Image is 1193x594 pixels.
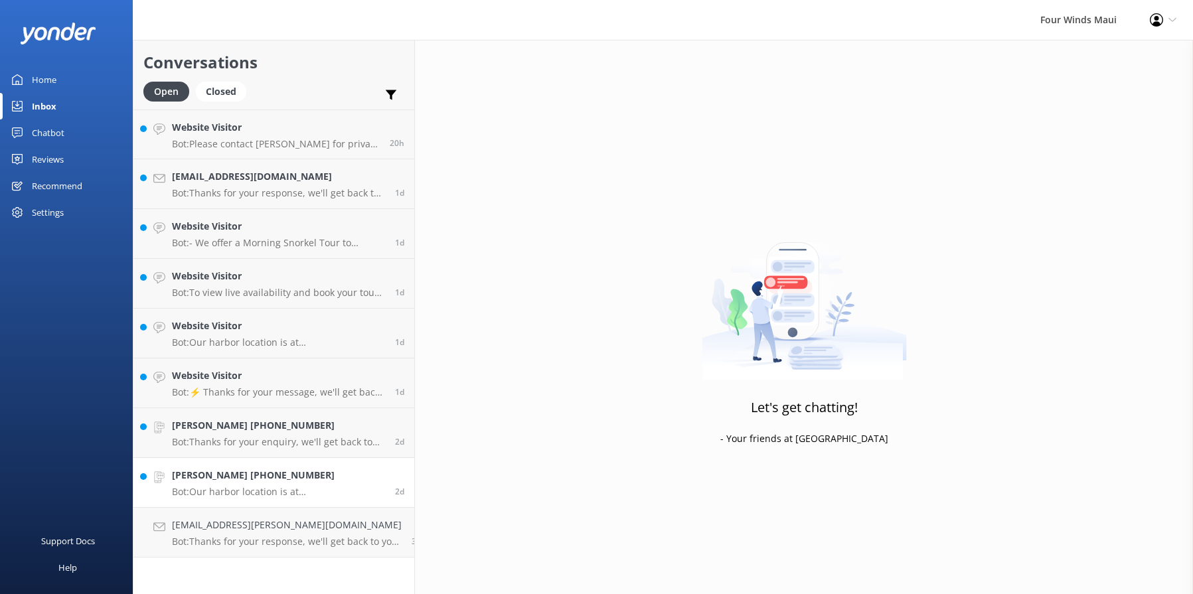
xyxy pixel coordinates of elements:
span: Sep 28 2025 04:51pm (UTC -10:00) Pacific/Honolulu [395,187,404,198]
div: Home [32,66,56,93]
p: Bot: Please contact [PERSON_NAME] for private charter inquiries at [EMAIL_ADDRESS][DOMAIN_NAME]. [172,138,380,150]
h2: Conversations [143,50,404,75]
p: Bot: Thanks for your response, we'll get back to you as soon as we can during opening hours. [172,187,385,199]
h3: Let's get chatting! [751,397,858,418]
div: Settings [32,199,64,226]
p: - Your friends at [GEOGRAPHIC_DATA] [720,431,888,446]
p: Bot: - We offer a Morning Snorkel Tour to Molokini Crater: [DOMAIN_NAME][URL]. - We have an After... [172,237,385,249]
h4: [EMAIL_ADDRESS][PERSON_NAME][DOMAIN_NAME] [172,518,402,532]
a: [PERSON_NAME] [PHONE_NUMBER]Bot:Thanks for your enquiry, we'll get back to you as soon as we can ... [133,408,414,458]
p: Bot: Thanks for your response, we'll get back to you as soon as we can during opening hours. [172,536,402,548]
h4: Website Visitor [172,368,385,383]
span: Sep 28 2025 02:33pm (UTC -10:00) Pacific/Honolulu [395,287,404,298]
span: Sep 28 2025 01:08pm (UTC -10:00) Pacific/Honolulu [395,336,404,348]
span: Sep 28 2025 11:05am (UTC -10:00) Pacific/Honolulu [395,386,404,398]
p: Bot: Our harbor location is at [GEOGRAPHIC_DATA], [GEOGRAPHIC_DATA], [GEOGRAPHIC_DATA] #80, [STRE... [172,486,385,498]
span: Sep 28 2025 08:55am (UTC -10:00) Pacific/Honolulu [395,436,404,447]
p: Bot: ⚡ Thanks for your message, we'll get back to you as soon as we can. Feel free to also call a... [172,386,385,398]
img: yonder-white-logo.png [20,23,96,44]
h4: [PERSON_NAME] [PHONE_NUMBER] [172,468,385,483]
a: Open [143,84,196,98]
p: Bot: Our harbor location is at [GEOGRAPHIC_DATA], [GEOGRAPHIC_DATA], [GEOGRAPHIC_DATA] #80, [STRE... [172,336,385,348]
h4: Website Visitor [172,120,380,135]
div: Open [143,82,189,102]
a: Website VisitorBot:To view live availability and book your tour, please visit [URL][DOMAIN_NAME].1d [133,259,414,309]
div: Closed [196,82,246,102]
span: Sep 29 2025 01:01pm (UTC -10:00) Pacific/Honolulu [390,137,404,149]
p: Bot: Thanks for your enquiry, we'll get back to you as soon as we can during opening hours. [172,436,385,448]
a: Website VisitorBot:⚡ Thanks for your message, we'll get back to you as soon as we can. Feel free ... [133,358,414,408]
h4: [EMAIL_ADDRESS][DOMAIN_NAME] [172,169,385,184]
span: Sep 28 2025 03:45am (UTC -10:00) Pacific/Honolulu [395,486,404,497]
div: Reviews [32,146,64,173]
p: Bot: To view live availability and book your tour, please visit [URL][DOMAIN_NAME]. [172,287,385,299]
span: Sep 26 2025 11:57pm (UTC -10:00) Pacific/Honolulu [412,536,421,547]
a: [PERSON_NAME] [PHONE_NUMBER]Bot:Our harbor location is at [GEOGRAPHIC_DATA], [GEOGRAPHIC_DATA], [... [133,458,414,508]
a: [EMAIL_ADDRESS][DOMAIN_NAME]Bot:Thanks for your response, we'll get back to you as soon as we can... [133,159,414,209]
div: Recommend [32,173,82,199]
img: artwork of a man stealing a conversation from at giant smartphone [702,214,907,380]
h4: [PERSON_NAME] [PHONE_NUMBER] [172,418,385,433]
h4: Website Visitor [172,319,385,333]
h4: Website Visitor [172,219,385,234]
h4: Website Visitor [172,269,385,283]
a: Website VisitorBot:Our harbor location is at [GEOGRAPHIC_DATA], [GEOGRAPHIC_DATA], [GEOGRAPHIC_DA... [133,309,414,358]
a: Website VisitorBot:- We offer a Morning Snorkel Tour to Molokini Crater: [DOMAIN_NAME][URL]. - We... [133,209,414,259]
a: Website VisitorBot:Please contact [PERSON_NAME] for private charter inquiries at [EMAIL_ADDRESS][... [133,110,414,159]
div: Support Docs [41,528,95,554]
span: Sep 28 2025 04:10pm (UTC -10:00) Pacific/Honolulu [395,237,404,248]
div: Help [58,554,77,581]
div: Inbox [32,93,56,119]
a: Closed [196,84,253,98]
div: Chatbot [32,119,64,146]
a: [EMAIL_ADDRESS][PERSON_NAME][DOMAIN_NAME]Bot:Thanks for your response, we'll get back to you as s... [133,508,414,557]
